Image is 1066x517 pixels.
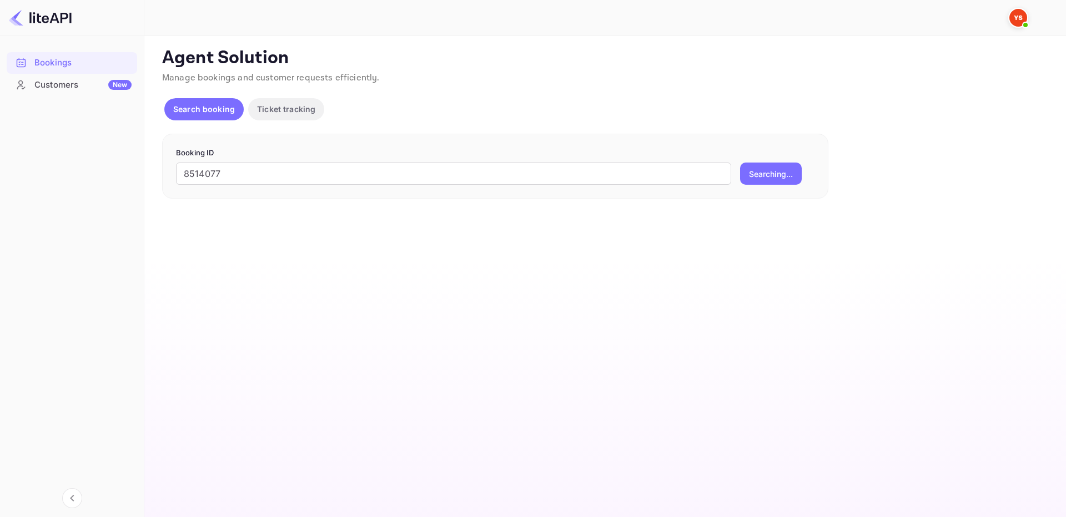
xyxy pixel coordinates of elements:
div: New [108,80,132,90]
button: Collapse navigation [62,488,82,508]
button: Searching... [740,163,802,185]
img: Yandex Support [1009,9,1027,27]
input: Enter Booking ID (e.g., 63782194) [176,163,731,185]
div: CustomersNew [7,74,137,96]
p: Booking ID [176,148,814,159]
div: Bookings [34,57,132,69]
div: Bookings [7,52,137,74]
p: Ticket tracking [257,103,315,115]
span: Manage bookings and customer requests efficiently. [162,72,380,84]
div: Customers [34,79,132,92]
p: Search booking [173,103,235,115]
p: Agent Solution [162,47,1046,69]
a: Bookings [7,52,137,73]
a: CustomersNew [7,74,137,95]
img: LiteAPI logo [9,9,72,27]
